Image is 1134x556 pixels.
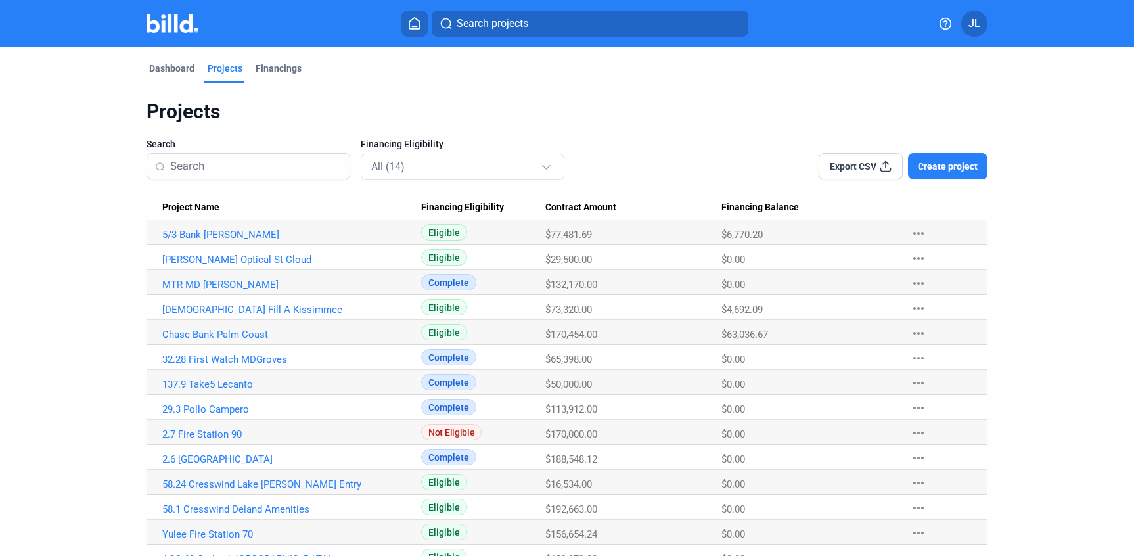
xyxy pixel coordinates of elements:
[911,400,926,416] mat-icon: more_horiz
[147,99,987,124] div: Projects
[721,202,897,214] div: Financing Balance
[149,62,194,75] div: Dashboard
[721,478,745,490] span: $0.00
[911,350,926,366] mat-icon: more_horiz
[421,499,467,515] span: Eligible
[721,304,763,315] span: $4,692.09
[421,249,467,266] span: Eligible
[162,379,421,390] a: 137.9 Take5 Lecanto
[908,153,987,179] button: Create project
[457,16,528,32] span: Search projects
[545,202,721,214] div: Contract Amount
[421,224,467,241] span: Eligible
[256,62,302,75] div: Financings
[721,354,745,365] span: $0.00
[545,478,592,490] span: $16,534.00
[968,16,980,32] span: JL
[721,279,745,290] span: $0.00
[911,425,926,441] mat-icon: more_horiz
[911,450,926,466] mat-icon: more_horiz
[545,379,592,390] span: $50,000.00
[421,202,545,214] div: Financing Eligibility
[830,160,876,173] span: Export CSV
[911,275,926,291] mat-icon: more_horiz
[162,503,421,515] a: 58.1 Cresswind Deland Amenities
[545,202,616,214] span: Contract Amount
[162,254,421,266] a: [PERSON_NAME] Optical St Cloud
[545,229,592,241] span: $77,481.69
[545,503,597,515] span: $192,663.00
[545,354,592,365] span: $65,398.00
[361,137,443,151] span: Financing Eligibility
[371,160,405,173] mat-select-trigger: All (14)
[721,379,745,390] span: $0.00
[721,503,745,515] span: $0.00
[162,279,421,290] a: MTR MD [PERSON_NAME]
[147,14,198,33] img: Billd Company Logo
[162,202,421,214] div: Project Name
[545,404,597,415] span: $113,912.00
[162,478,421,490] a: 58.24 Cresswind Lake [PERSON_NAME] Entry
[162,404,421,415] a: 29.3 Pollo Campero
[911,300,926,316] mat-icon: more_horiz
[545,528,597,540] span: $156,654.24
[819,153,903,179] button: Export CSV
[545,279,597,290] span: $132,170.00
[170,152,342,180] input: Search
[911,525,926,541] mat-icon: more_horiz
[162,329,421,340] a: Chase Bank Palm Coast
[421,474,467,490] span: Eligible
[162,229,421,241] a: 5/3 Bank [PERSON_NAME]
[162,354,421,365] a: 32.28 First Watch MDGroves
[421,324,467,340] span: Eligible
[421,399,476,415] span: Complete
[421,524,467,540] span: Eligible
[721,453,745,465] span: $0.00
[162,429,421,440] a: 2.7 Fire Station 90
[545,429,597,440] span: $170,000.00
[721,528,745,540] span: $0.00
[721,254,745,266] span: $0.00
[545,453,597,465] span: $188,548.12
[421,374,476,390] span: Complete
[545,254,592,266] span: $29,500.00
[911,225,926,241] mat-icon: more_horiz
[147,137,175,151] span: Search
[911,475,926,491] mat-icon: more_horiz
[162,202,219,214] span: Project Name
[421,299,467,315] span: Eligible
[911,500,926,516] mat-icon: more_horiz
[961,11,987,37] button: JL
[421,274,476,290] span: Complete
[162,304,421,315] a: [DEMOGRAPHIC_DATA] Fill A Kissimmee
[721,429,745,440] span: $0.00
[421,202,504,214] span: Financing Eligibility
[545,304,592,315] span: $73,320.00
[911,250,926,266] mat-icon: more_horiz
[911,325,926,341] mat-icon: more_horiz
[208,62,242,75] div: Projects
[911,375,926,391] mat-icon: more_horiz
[432,11,748,37] button: Search projects
[421,424,482,440] span: Not Eligible
[421,349,476,365] span: Complete
[162,453,421,465] a: 2.6 [GEOGRAPHIC_DATA]
[918,160,978,173] span: Create project
[545,329,597,340] span: $170,454.00
[162,528,421,540] a: Yulee Fire Station 70
[721,229,763,241] span: $6,770.20
[721,202,799,214] span: Financing Balance
[421,449,476,465] span: Complete
[721,329,768,340] span: $63,036.67
[721,404,745,415] span: $0.00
